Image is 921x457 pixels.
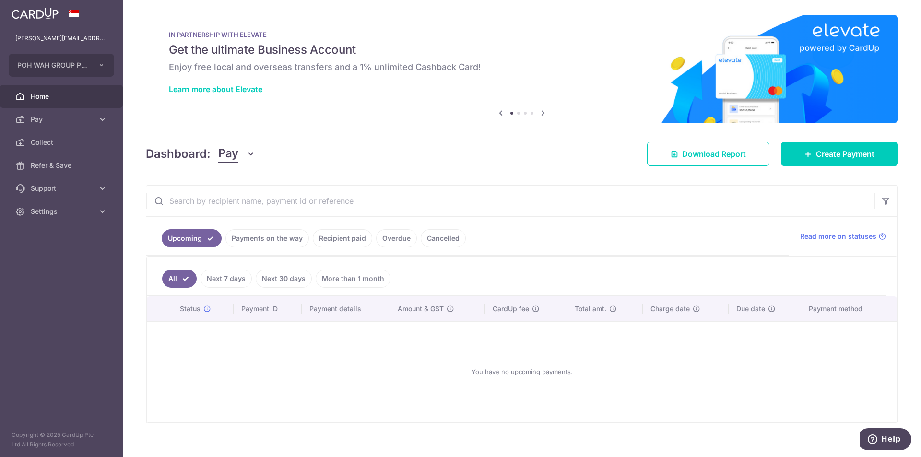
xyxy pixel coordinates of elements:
[575,304,606,314] span: Total amt.
[31,161,94,170] span: Refer & Save
[169,31,875,38] p: IN PARTNERSHIP WITH ELEVATE
[31,207,94,216] span: Settings
[31,138,94,147] span: Collect
[313,229,372,247] a: Recipient paid
[801,296,897,321] th: Payment method
[218,145,255,163] button: Pay
[31,115,94,124] span: Pay
[302,296,390,321] th: Payment details
[158,329,886,414] div: You have no upcoming payments.
[398,304,444,314] span: Amount & GST
[9,54,114,77] button: POH WAH GROUP PTE. LTD.
[647,142,769,166] a: Download Report
[17,60,88,70] span: POH WAH GROUP PTE. LTD.
[15,34,107,43] p: [PERSON_NAME][EMAIL_ADDRESS][DOMAIN_NAME]
[162,229,222,247] a: Upcoming
[682,148,746,160] span: Download Report
[800,232,876,241] span: Read more on statuses
[800,232,886,241] a: Read more on statuses
[169,42,875,58] h5: Get the ultimate Business Account
[650,304,690,314] span: Charge date
[421,229,466,247] a: Cancelled
[146,15,898,123] img: Renovation banner
[860,428,911,452] iframe: Opens a widget where you can find more information
[162,270,197,288] a: All
[169,84,262,94] a: Learn more about Elevate
[218,145,238,163] span: Pay
[234,296,302,321] th: Payment ID
[146,145,211,163] h4: Dashboard:
[256,270,312,288] a: Next 30 days
[12,8,59,19] img: CardUp
[781,142,898,166] a: Create Payment
[31,184,94,193] span: Support
[736,304,765,314] span: Due date
[146,186,874,216] input: Search by recipient name, payment id or reference
[493,304,529,314] span: CardUp fee
[169,61,875,73] h6: Enjoy free local and overseas transfers and a 1% unlimited Cashback Card!
[816,148,874,160] span: Create Payment
[225,229,309,247] a: Payments on the way
[201,270,252,288] a: Next 7 days
[376,229,417,247] a: Overdue
[180,304,201,314] span: Status
[31,92,94,101] span: Home
[316,270,390,288] a: More than 1 month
